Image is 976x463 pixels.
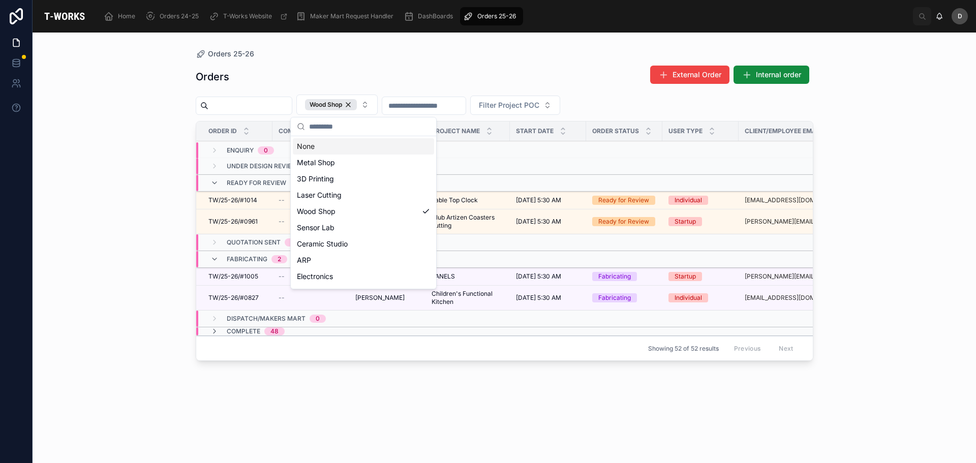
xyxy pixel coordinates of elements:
span: DashBoards [418,12,453,20]
span: [DATE] 5:30 AM [516,294,561,302]
a: Children's Functional Kitchen [432,290,504,306]
div: ARP [293,252,434,268]
a: TW/25-26/#1014 [208,196,266,204]
a: Orders 25-26 [460,7,523,25]
div: Electronics [293,268,434,285]
span: Under Design Review [227,162,297,170]
a: Ready for Review [592,217,656,226]
span: TW/25-26/#1005 [208,272,258,281]
span: Internal order [756,70,801,80]
span: Orders 25-26 [477,12,516,20]
img: App logo [41,8,88,24]
span: Fabricating [227,255,267,263]
button: External Order [650,66,729,84]
div: 2 [278,255,281,263]
div: Individual [675,293,702,302]
span: Orders 24-25 [160,12,199,20]
div: scrollable content [97,5,913,27]
a: [EMAIL_ADDRESS][DOMAIN_NAME] [745,196,834,204]
a: -- [279,294,343,302]
div: 3D Printing [293,171,434,187]
span: Ready for Review [227,179,286,187]
div: Ready for Review [598,217,649,226]
div: Laser Cutting [293,187,434,203]
div: 0 [264,146,268,155]
a: [PERSON_NAME][EMAIL_ADDRESS][DOMAIN_NAME] [745,272,834,281]
div: Metal Shop [293,155,434,171]
a: [PERSON_NAME][EMAIL_ADDRESS][DOMAIN_NAME] [745,218,834,226]
span: Orders 25-26 [208,49,254,59]
span: External Order [673,70,721,80]
span: Order Status [592,127,639,135]
h1: Orders [196,70,229,84]
div: Textile [293,285,434,301]
button: Unselect WOOD_SHOP [305,99,357,110]
div: Startup [675,217,696,226]
div: Fabricating [598,293,631,302]
a: Maker Mart Request Handler [293,7,401,25]
span: -- [279,218,285,226]
a: Table Top Clock [432,196,504,204]
a: Startup [668,272,733,281]
a: Home [101,7,142,25]
div: Fabricating [598,272,631,281]
span: Club Artizen Coasters cutting [432,213,504,230]
span: -- [279,294,285,302]
span: Filter Project POC [479,100,539,110]
a: Orders 25-26 [196,49,254,59]
a: [EMAIL_ADDRESS][DOMAIN_NAME] [745,294,834,302]
a: Orders 24-25 [142,7,206,25]
div: Suggestions [291,136,436,289]
span: PANELS [432,272,455,281]
a: PANELS [432,272,504,281]
div: Ceramic Studio [293,236,434,252]
a: Fabricating [592,272,656,281]
button: Internal order [734,66,809,84]
span: [PERSON_NAME] [355,294,405,302]
a: Startup [668,217,733,226]
div: Sensor Lab [293,220,434,236]
span: Showing 52 of 52 results [648,345,719,353]
a: TW/25-26/#0961 [208,218,266,226]
a: -- [279,272,343,281]
a: T-Works Website [206,7,293,25]
span: [DATE] 5:30 AM [516,272,561,281]
a: TW/25-26/#0827 [208,294,266,302]
span: T-Works Website [223,12,272,20]
span: Company Name [279,127,330,135]
a: [DATE] 5:30 AM [516,272,580,281]
a: Ready for Review [592,196,656,205]
a: [DATE] 5:30 AM [516,218,580,226]
span: Start Date [516,127,554,135]
span: -- [279,196,285,204]
div: Wood Shop [293,203,434,220]
div: None [293,138,434,155]
span: TW/25-26/#0961 [208,218,258,226]
a: Individual [668,293,733,302]
a: -- [279,218,343,226]
span: Order ID [208,127,237,135]
a: -- [279,196,343,204]
span: TW/25-26/#0827 [208,294,259,302]
div: Wood Shop [305,99,357,110]
span: [DATE] 5:30 AM [516,196,561,204]
span: TW/25-26/#1014 [208,196,257,204]
div: Individual [675,196,702,205]
span: [DATE] 5:30 AM [516,218,561,226]
span: Enquiry [227,146,254,155]
div: Ready for Review [598,196,649,205]
span: Maker Mart Request Handler [310,12,393,20]
a: DashBoards [401,7,460,25]
a: [PERSON_NAME] [355,294,419,302]
span: Client/Employee Email [745,127,821,135]
div: 48 [270,327,279,335]
button: Select Button [296,95,378,115]
a: TW/25-26/#1005 [208,272,266,281]
span: Quotation Sent [227,238,281,246]
a: [DATE] 5:30 AM [516,196,580,204]
span: User Type [668,127,703,135]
